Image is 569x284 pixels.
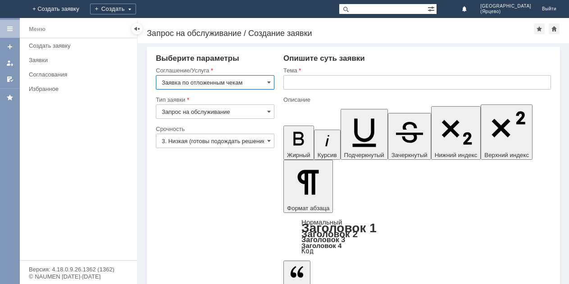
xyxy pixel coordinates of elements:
[132,23,142,34] div: Скрыть меню
[287,205,329,212] span: Формат абзаца
[549,23,560,34] div: Сделать домашней страницей
[283,97,549,103] div: Описание
[344,152,384,158] span: Подчеркнутый
[29,71,132,78] div: Согласования
[428,4,437,13] span: Расширенный поиск
[283,219,551,254] div: Формат абзаца
[431,106,481,160] button: Нижний индекс
[283,160,333,213] button: Формат абзаца
[29,274,128,279] div: © NAUMEN [DATE]-[DATE]
[301,235,345,243] a: Заголовок 3
[480,9,531,14] span: (Ярцево)
[301,242,341,249] a: Заголовок 4
[283,68,549,73] div: Тема
[283,54,365,63] span: Опишите суть заявки
[301,221,377,235] a: Заголовок 1
[3,56,17,70] a: Мои заявки
[481,104,533,160] button: Верхний индекс
[29,57,132,63] div: Заявки
[156,126,273,132] div: Срочность
[156,68,273,73] div: Соглашение/Услуга
[314,130,341,160] button: Курсив
[484,152,529,158] span: Верхний индекс
[25,39,135,53] a: Создать заявку
[301,229,358,239] a: Заголовок 2
[29,42,132,49] div: Создать заявку
[29,86,122,92] div: Избранное
[147,29,534,38] div: Запрос на обслуживание / Создание заявки
[3,40,17,54] a: Создать заявку
[435,152,478,158] span: Нижний индекс
[301,247,314,255] a: Код
[156,97,273,103] div: Тип заявки
[156,54,239,63] span: Выберите параметры
[283,126,314,160] button: Жирный
[29,24,46,35] div: Меню
[301,218,342,226] a: Нормальный
[534,23,545,34] div: Добавить в избранное
[25,68,135,81] a: Согласования
[287,152,310,158] span: Жирный
[341,109,388,160] button: Подчеркнутый
[388,113,431,160] button: Зачеркнутый
[318,152,337,158] span: Курсив
[480,4,531,9] span: [GEOGRAPHIC_DATA]
[3,72,17,86] a: Мои согласования
[90,4,136,14] div: Создать
[25,53,135,67] a: Заявки
[391,152,428,158] span: Зачеркнутый
[29,266,128,272] div: Версия: 4.18.0.9.26.1362 (1362)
